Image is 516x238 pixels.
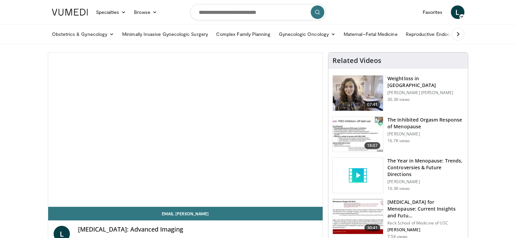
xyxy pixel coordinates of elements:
a: The Year in Menopause: Trends, Controversies & Future Directions [PERSON_NAME] 10.3K views [332,157,464,193]
a: 18:07 The Inhibited Orgasm Response of Menopause [PERSON_NAME] 16.7K views [332,116,464,152]
h3: The Inhibited Orgasm Response of Menopause [387,116,464,130]
img: VuMedi Logo [52,9,88,16]
a: Obstetrics & Gynecology [48,27,118,41]
h3: [MEDICAL_DATA] for Menopause: Current Insights and Futu… [387,199,464,219]
p: 10.3K views [387,186,410,191]
p: 30.3K views [387,97,410,102]
a: Specialties [92,5,130,19]
p: [PERSON_NAME] [387,179,464,185]
p: [PERSON_NAME] [387,227,464,233]
span: 18:07 [364,142,381,149]
img: 47271b8a-94f4-49c8-b914-2a3d3af03a9e.150x105_q85_crop-smart_upscale.jpg [333,199,383,234]
a: Gynecologic Oncology [275,27,340,41]
p: [PERSON_NAME] [PERSON_NAME] [387,90,464,95]
a: Complex Family Planning [212,27,275,41]
a: Browse [130,5,161,19]
img: 283c0f17-5e2d-42ba-a87c-168d447cdba4.150x105_q85_crop-smart_upscale.jpg [333,117,383,152]
a: Reproductive Endocrinology & [MEDICAL_DATA] [402,27,515,41]
a: Email [PERSON_NAME] [48,207,323,220]
h4: [MEDICAL_DATA]: Advanced Imaging [78,226,318,233]
p: 16.7K views [387,138,410,144]
span: 30:41 [364,224,381,231]
h3: The Year in Menopause: Trends, Controversies & Future Directions [387,157,464,178]
h4: Related Videos [332,57,381,65]
a: Minimally Invasive Gynecologic Surgery [118,27,212,41]
p: [PERSON_NAME] [387,131,464,137]
a: Favorites [419,5,447,19]
a: Maternal–Fetal Medicine [340,27,402,41]
img: video_placeholder_short.svg [333,158,383,193]
a: 07:41 Weightloss in [GEOGRAPHIC_DATA] [PERSON_NAME] [PERSON_NAME] 30.3K views [332,75,464,111]
a: L [451,5,464,19]
img: 9983fed1-7565-45be-8934-aef1103ce6e2.150x105_q85_crop-smart_upscale.jpg [333,75,383,111]
h3: Weightloss in [GEOGRAPHIC_DATA] [387,75,464,89]
span: 07:41 [364,101,381,108]
video-js: Video Player [48,52,323,207]
p: Keck School of Medicine of USC [387,220,464,226]
input: Search topics, interventions [190,4,326,20]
